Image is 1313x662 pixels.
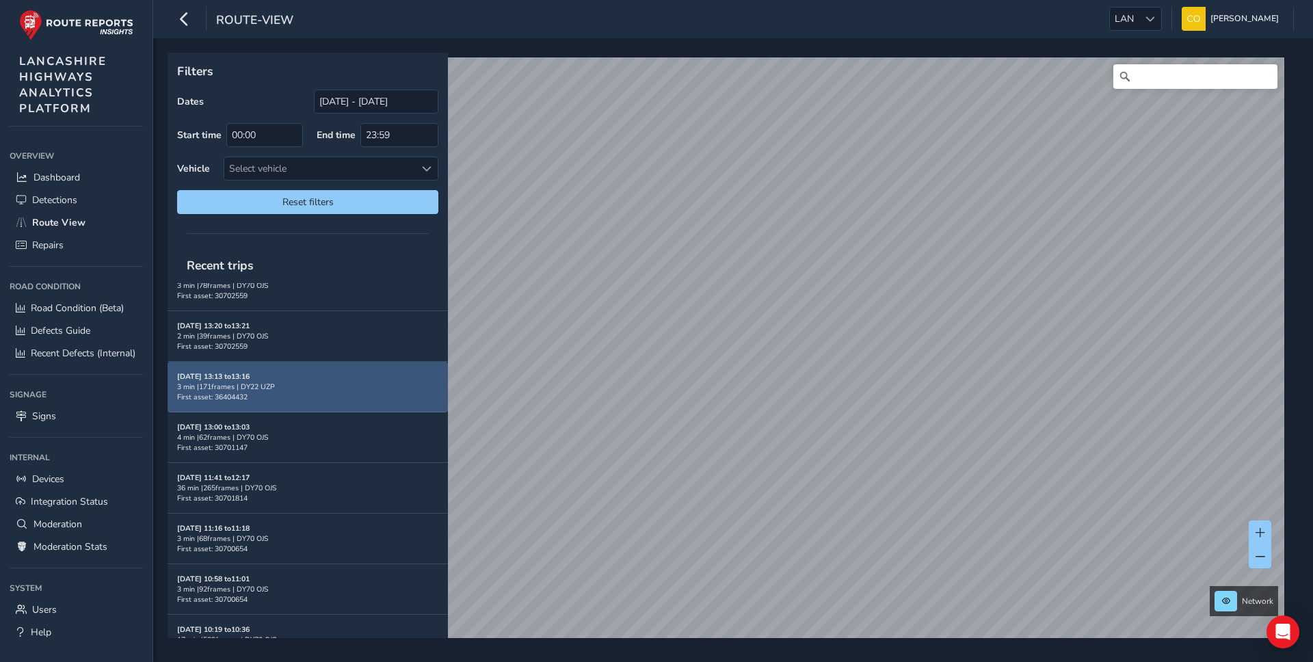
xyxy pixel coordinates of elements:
a: Route View [10,211,143,234]
strong: [DATE] 10:19 to 10:36 [177,624,250,635]
span: Moderation [34,518,82,531]
canvas: Map [172,57,1284,654]
span: Route View [32,216,85,229]
div: 3 min | 92 frames | DY70 OJS [177,584,438,594]
div: Open Intercom Messenger [1266,615,1299,648]
div: Road Condition [10,276,143,297]
span: Recent Defects (Internal) [31,347,135,360]
strong: [DATE] 13:13 to 13:16 [177,371,250,382]
label: End time [317,129,356,142]
div: 3 min | 78 frames | DY70 OJS [177,280,438,291]
span: First asset: 30700654 [177,594,248,605]
span: LAN [1110,8,1139,30]
div: 36 min | 265 frames | DY70 OJS [177,483,438,493]
span: First asset: 36404432 [177,392,248,402]
div: Internal [10,447,143,468]
a: Users [10,598,143,621]
a: Moderation Stats [10,535,143,558]
div: 2 min | 39 frames | DY70 OJS [177,331,438,341]
div: 17 min | 583 frames | DY70 OJS [177,635,438,645]
strong: [DATE] 13:20 to 13:21 [177,321,250,331]
button: Reset filters [177,190,438,214]
span: route-view [216,12,293,31]
span: Devices [32,473,64,486]
span: Reset filters [187,196,428,209]
span: Recent trips [177,248,263,283]
span: Integration Status [31,495,108,508]
a: Help [10,621,143,644]
strong: [DATE] 10:58 to 11:01 [177,574,250,584]
span: First asset: 30701147 [177,442,248,453]
a: Dashboard [10,166,143,189]
span: [PERSON_NAME] [1210,7,1279,31]
strong: [DATE] 11:16 to 11:18 [177,523,250,533]
input: Search [1113,64,1277,89]
div: Overview [10,146,143,166]
span: Repairs [32,239,64,252]
div: 3 min | 171 frames | DY22 UZP [177,382,438,392]
strong: [DATE] 13:00 to 13:03 [177,422,250,432]
span: Network [1242,596,1273,607]
a: Moderation [10,513,143,535]
span: Defects Guide [31,324,90,337]
a: Road Condition (Beta) [10,297,143,319]
div: System [10,578,143,598]
a: Detections [10,189,143,211]
a: Signs [10,405,143,427]
label: Dates [177,95,204,108]
div: Select vehicle [224,157,415,180]
label: Vehicle [177,162,210,175]
p: Filters [177,62,438,80]
a: Integration Status [10,490,143,513]
img: diamond-layout [1182,7,1206,31]
span: Signs [32,410,56,423]
a: Devices [10,468,143,490]
img: rr logo [19,10,133,40]
div: 3 min | 68 frames | DY70 OJS [177,533,438,544]
a: Recent Defects (Internal) [10,342,143,365]
span: Users [32,603,57,616]
span: Road Condition (Beta) [31,302,124,315]
strong: [DATE] 11:41 to 12:17 [177,473,250,483]
span: First asset: 30702559 [177,341,248,352]
button: [PERSON_NAME] [1182,7,1284,31]
a: Defects Guide [10,319,143,342]
span: Moderation Stats [34,540,107,553]
span: Dashboard [34,171,80,184]
a: Repairs [10,234,143,256]
span: Detections [32,194,77,207]
div: Signage [10,384,143,405]
span: First asset: 30701814 [177,493,248,503]
span: Help [31,626,51,639]
span: First asset: 30702559 [177,291,248,301]
span: First asset: 30700654 [177,544,248,554]
span: LANCASHIRE HIGHWAYS ANALYTICS PLATFORM [19,53,107,116]
label: Start time [177,129,222,142]
div: 4 min | 62 frames | DY70 OJS [177,432,438,442]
